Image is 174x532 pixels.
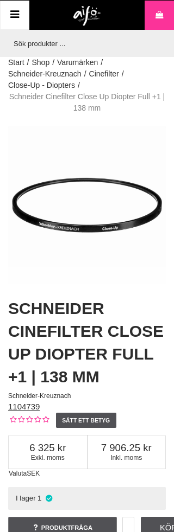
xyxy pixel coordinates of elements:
img: logo.png [73,6,101,27]
span: / [27,57,29,68]
span: 6 325 [9,442,87,454]
span: / [52,57,54,68]
input: Sök produkter ... [8,30,160,57]
i: I lager [44,494,53,502]
div: Kundbetyg: 0 [8,415,49,426]
span: Exkl. moms [9,454,87,462]
span: 1 [38,494,41,502]
span: / [84,68,86,80]
span: Schneider Cinefilter Close Up Diopter Full +1 | 138 mm [8,91,166,114]
a: Cinefilter [89,68,119,80]
span: 7 906.25 [88,442,166,454]
a: Close-Up - Diopters [8,80,75,91]
span: / [78,80,80,91]
span: Inkl. moms [88,454,166,462]
span: Schneider-Kreuznach [8,392,71,400]
a: Sätt ett betyg [56,413,116,428]
span: SEK [27,470,40,477]
span: / [101,57,103,68]
span: / [122,68,124,80]
a: Schneider-Kreuznach [8,68,82,80]
a: 1104739 [8,402,40,411]
h1: Schneider Cinefilter Close Up Diopter Full +1 | 138 mm [8,297,166,388]
span: I lager [16,494,36,502]
span: Valuta [9,470,27,477]
a: Start [8,57,24,68]
a: Varumärken [57,57,98,68]
a: Shop [32,57,49,68]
